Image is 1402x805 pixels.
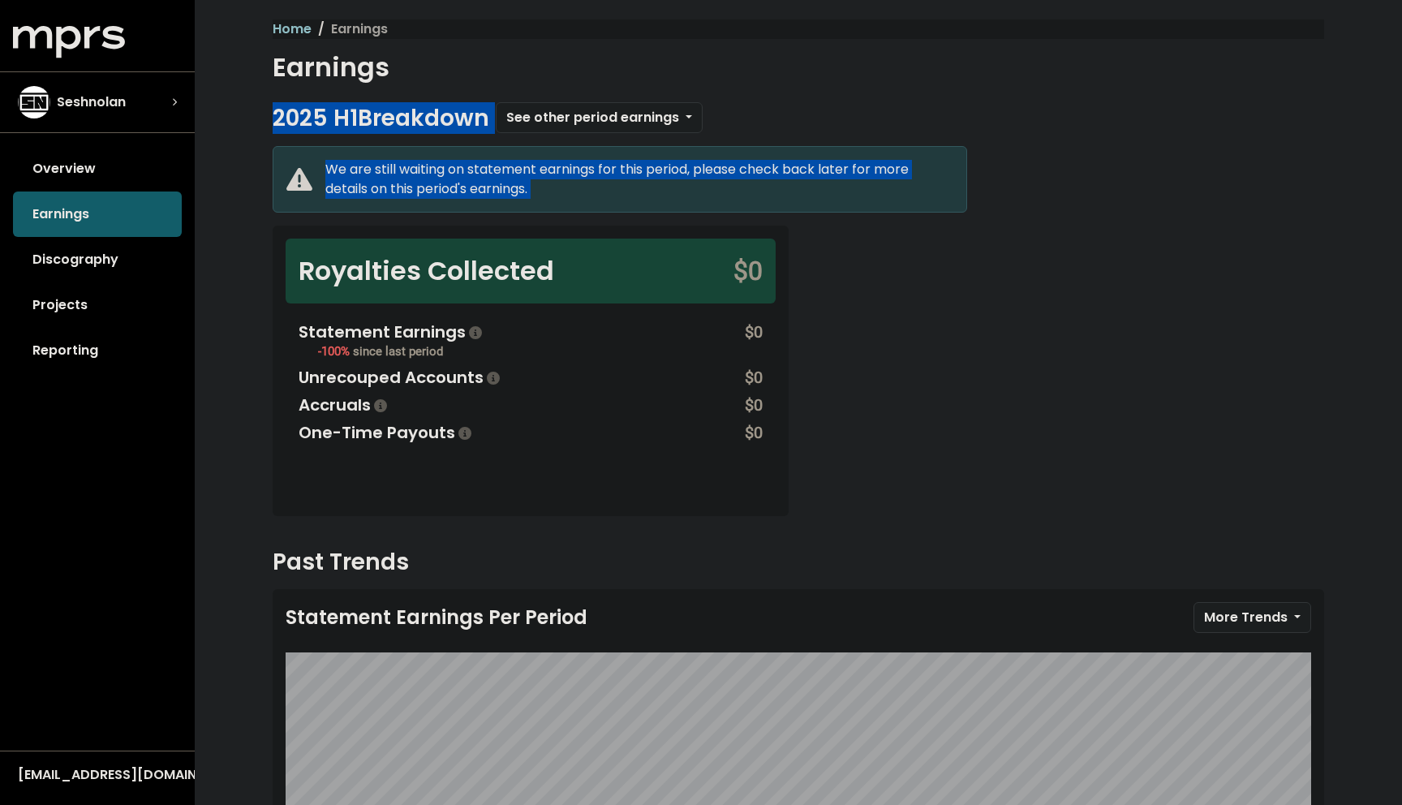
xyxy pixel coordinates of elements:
div: We are still waiting on statement earnings for this period, please check back later for more deta... [325,160,953,199]
li: Earnings [312,19,388,39]
div: Statement Earnings Per Period [286,606,587,630]
a: Overview [13,146,182,192]
div: One-Time Payouts [299,420,475,445]
a: Home [273,19,312,38]
div: Statement Earnings [299,320,485,344]
span: See other period earnings [506,108,679,127]
h1: Earnings [273,52,1324,83]
div: $0 [733,252,763,291]
div: $0 [745,320,763,362]
small: -100% [318,344,443,359]
button: See other period earnings [496,102,703,133]
a: mprs logo [13,32,125,50]
div: $0 [745,365,763,390]
div: [EMAIL_ADDRESS][DOMAIN_NAME] [18,765,177,785]
img: The selected account / producer [18,86,50,118]
div: Unrecouped Accounts [299,365,503,390]
button: [EMAIL_ADDRESS][DOMAIN_NAME] [13,764,182,786]
div: $0 [745,420,763,445]
a: Discography [13,237,182,282]
div: $0 [745,393,763,417]
a: Reporting [13,328,182,373]
button: More Trends [1193,602,1311,633]
span: More Trends [1204,608,1288,626]
h2: 2025 H1 Breakdown [273,105,489,132]
h2: Past Trends [273,549,1324,576]
span: Seshnolan [57,93,126,112]
div: Royalties Collected [299,252,554,291]
div: Accruals [299,393,390,417]
nav: breadcrumb [273,19,1324,39]
a: Projects [13,282,182,328]
span: since last period [353,344,443,359]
